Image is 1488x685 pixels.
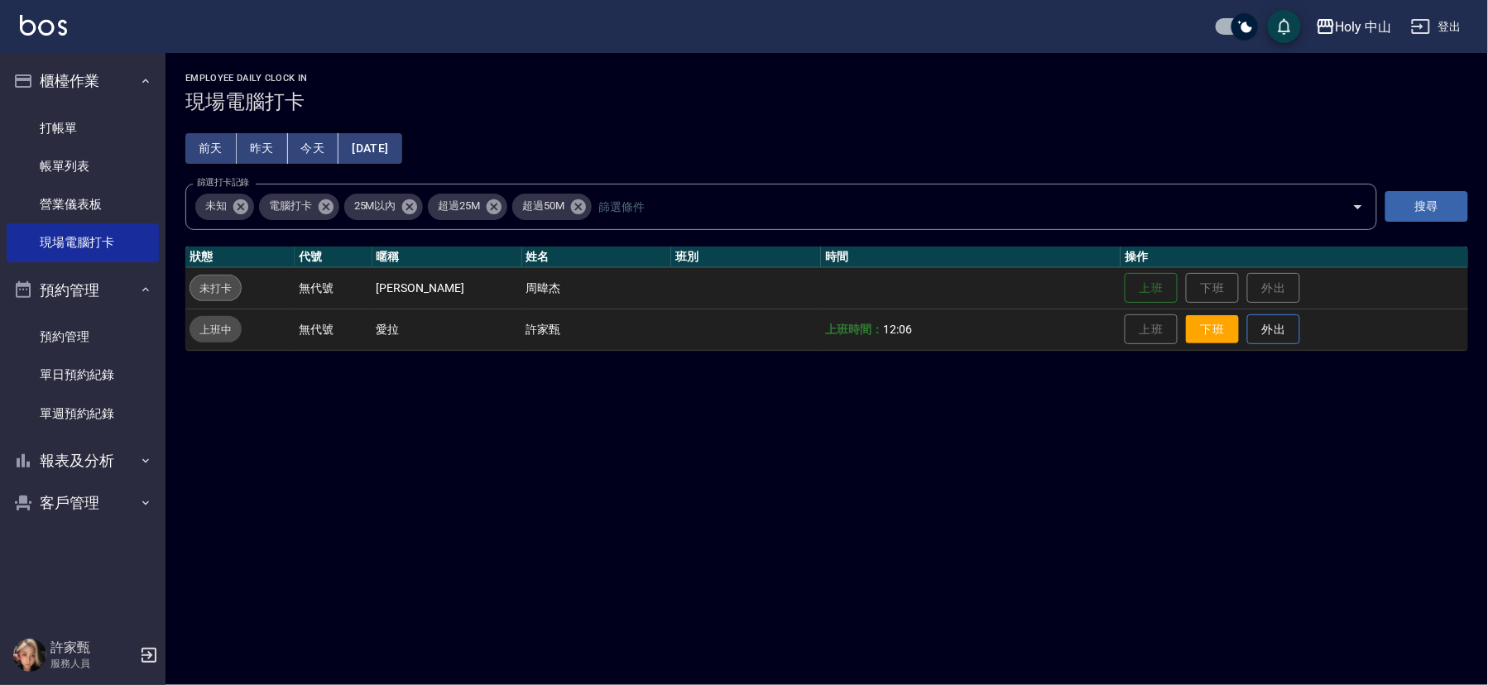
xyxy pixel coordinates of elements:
th: 班別 [671,247,821,268]
h3: 現場電腦打卡 [185,90,1468,113]
div: 超過25M [428,194,507,220]
button: 上班 [1125,273,1178,304]
h5: 許家甄 [50,639,135,656]
b: 上班時間： [825,323,883,336]
button: 登出 [1404,12,1468,42]
th: 時間 [821,247,1121,268]
th: 暱稱 [372,247,522,268]
label: 篩選打卡記錄 [197,176,249,189]
button: Holy 中山 [1309,10,1399,44]
a: 帳單列表 [7,147,159,185]
span: 未打卡 [190,280,241,297]
img: Person [13,639,46,672]
th: 姓名 [522,247,672,268]
a: 單日預約紀錄 [7,356,159,394]
td: 周暐杰 [522,267,672,309]
button: [DATE] [338,133,401,164]
div: 未知 [195,194,254,220]
button: save [1268,10,1301,43]
td: [PERSON_NAME] [372,267,522,309]
span: 25M以內 [344,198,406,214]
td: 無代號 [295,309,372,350]
span: 12:06 [883,323,912,336]
button: 報表及分析 [7,439,159,482]
button: 前天 [185,133,237,164]
span: 超過50M [512,198,574,214]
a: 預約管理 [7,318,159,356]
span: 未知 [195,198,237,214]
button: 下班 [1186,315,1239,344]
button: 外出 [1247,314,1300,345]
button: 預約管理 [7,269,159,312]
a: 營業儀表板 [7,185,159,223]
span: 超過25M [428,198,490,214]
span: 上班中 [190,321,242,338]
h2: Employee Daily Clock In [185,73,1468,84]
th: 狀態 [185,247,295,268]
button: Open [1345,194,1371,220]
div: 25M以內 [344,194,424,220]
button: 客戶管理 [7,481,159,525]
td: 許家甄 [522,309,672,350]
div: 電腦打卡 [259,194,339,220]
a: 打帳單 [7,109,159,147]
img: Logo [20,15,67,36]
div: Holy 中山 [1336,17,1392,37]
a: 單週預約紀錄 [7,395,159,433]
div: 超過50M [512,194,592,220]
span: 電腦打卡 [259,198,322,214]
p: 服務人員 [50,656,135,671]
input: 篩選條件 [594,192,1323,221]
th: 代號 [295,247,372,268]
a: 現場電腦打卡 [7,223,159,261]
button: 今天 [288,133,339,164]
button: 昨天 [237,133,288,164]
button: 搜尋 [1385,191,1468,222]
td: 愛拉 [372,309,522,350]
th: 操作 [1121,247,1468,268]
td: 無代號 [295,267,372,309]
button: 櫃檯作業 [7,60,159,103]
